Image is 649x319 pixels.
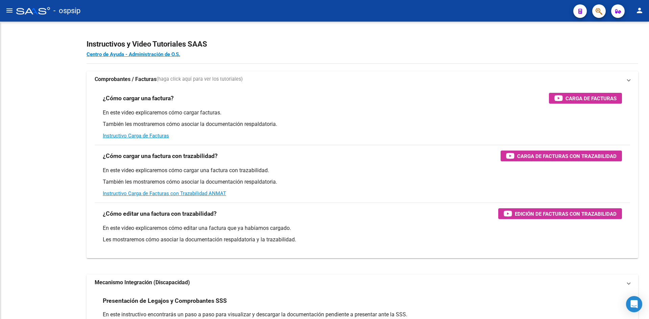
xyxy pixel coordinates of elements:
[87,38,638,51] h2: Instructivos y Video Tutoriales SAAS
[103,94,174,103] h3: ¿Cómo cargar una factura?
[103,178,622,186] p: También les mostraremos cómo asociar la documentación respaldatoria.
[95,76,157,83] strong: Comprobantes / Facturas
[103,190,226,196] a: Instructivo Carga de Facturas con Trazabilidad ANMAT
[157,76,243,83] span: (haga click aquí para ver los tutoriales)
[103,121,622,128] p: También les mostraremos cómo asociar la documentación respaldatoria.
[103,296,227,305] h3: Presentación de Legajos y Comprobantes SSS
[103,109,622,116] p: En este video explicaremos cómo cargar facturas.
[87,51,180,57] a: Centro de Ayuda - Administración de O.S.
[566,94,617,103] span: Carga de Facturas
[103,209,217,218] h3: ¿Cómo editar una factura con trazabilidad?
[95,279,190,286] strong: Mecanismo Integración (Discapacidad)
[103,224,622,232] p: En este video explicaremos cómo editar una factura que ya habíamos cargado.
[87,71,638,87] mat-expansion-panel-header: Comprobantes / Facturas(haga click aquí para ver los tutoriales)
[5,6,14,15] mat-icon: menu
[626,296,642,312] div: Open Intercom Messenger
[103,167,622,174] p: En este video explicaremos cómo cargar una factura con trazabilidad.
[517,152,617,160] span: Carga de Facturas con Trazabilidad
[498,208,622,219] button: Edición de Facturas con Trazabilidad
[103,236,622,243] p: Les mostraremos cómo asociar la documentación respaldatoria y la trazabilidad.
[635,6,644,15] mat-icon: person
[549,93,622,104] button: Carga de Facturas
[501,151,622,161] button: Carga de Facturas con Trazabilidad
[87,87,638,258] div: Comprobantes / Facturas(haga click aquí para ver los tutoriales)
[87,274,638,291] mat-expansion-panel-header: Mecanismo Integración (Discapacidad)
[103,133,169,139] a: Instructivo Carga de Facturas
[103,151,218,161] h3: ¿Cómo cargar una factura con trazabilidad?
[103,311,622,318] p: En este instructivo encontrarás un paso a paso para visualizar y descargar la documentación pendi...
[515,210,617,218] span: Edición de Facturas con Trazabilidad
[53,3,80,18] span: - ospsip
